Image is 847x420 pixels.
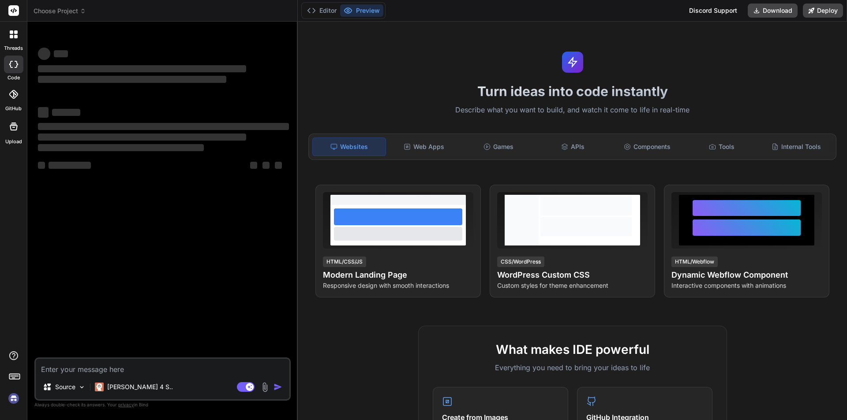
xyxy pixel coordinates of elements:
[38,65,246,72] span: ‌
[250,162,257,169] span: ‌
[262,162,270,169] span: ‌
[34,7,86,15] span: Choose Project
[38,162,45,169] span: ‌
[433,362,712,373] p: Everything you need to bring your ideas to life
[388,138,461,156] div: Web Apps
[38,144,204,151] span: ‌
[684,4,742,18] div: Discord Support
[38,107,49,118] span: ‌
[38,123,289,130] span: ‌
[462,138,535,156] div: Games
[107,383,173,391] p: [PERSON_NAME] 4 S..
[671,269,822,281] h4: Dynamic Webflow Component
[95,383,104,391] img: Claude 4 Sonnet
[118,402,134,407] span: privacy
[671,281,822,290] p: Interactive components with animations
[748,4,798,18] button: Download
[433,340,712,359] h2: What makes IDE powerful
[536,138,609,156] div: APIs
[686,138,758,156] div: Tools
[323,256,366,267] div: HTML/CSS/JS
[304,4,340,17] button: Editor
[5,138,22,145] label: Upload
[38,76,226,83] span: ‌
[4,45,23,52] label: threads
[54,50,68,57] span: ‌
[7,74,20,82] label: code
[38,48,50,60] span: ‌
[274,383,282,391] img: icon
[497,281,648,290] p: Custom styles for theme enhancement
[6,391,21,406] img: signin
[312,138,386,156] div: Websites
[260,382,270,392] img: attachment
[497,269,648,281] h4: WordPress Custom CSS
[611,138,684,156] div: Components
[55,383,75,391] p: Source
[5,105,22,112] label: GitHub
[52,109,80,116] span: ‌
[803,4,843,18] button: Deploy
[323,281,473,290] p: Responsive design with smooth interactions
[275,162,282,169] span: ‌
[34,401,291,409] p: Always double-check its answers. Your in Bind
[340,4,383,17] button: Preview
[78,383,86,391] img: Pick Models
[38,134,246,141] span: ‌
[760,138,832,156] div: Internal Tools
[303,83,842,99] h1: Turn ideas into code instantly
[323,269,473,281] h4: Modern Landing Page
[497,256,544,267] div: CSS/WordPress
[49,162,91,169] span: ‌
[671,256,718,267] div: HTML/Webflow
[303,104,842,116] p: Describe what you want to build, and watch it come to life in real-time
